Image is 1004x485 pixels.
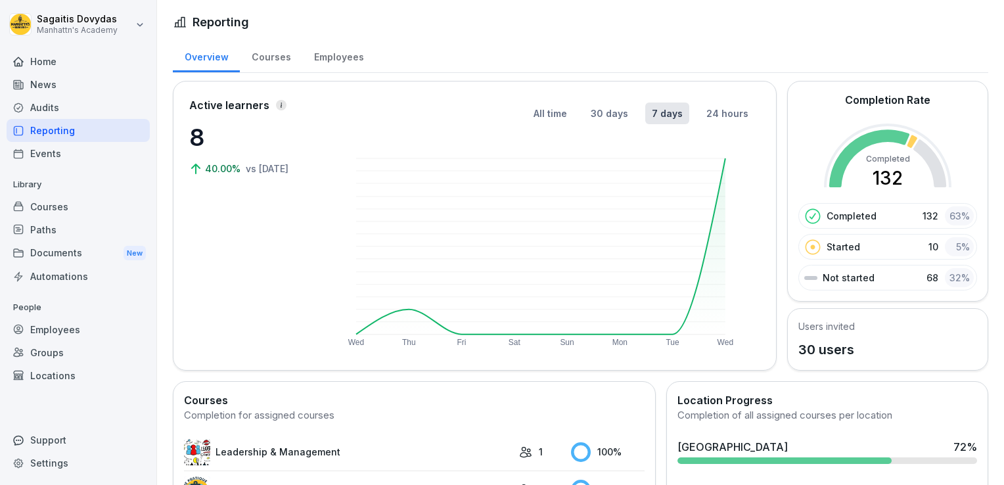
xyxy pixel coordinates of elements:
[945,268,974,287] div: 32 %
[193,13,249,31] h1: Reporting
[124,246,146,261] div: New
[7,265,150,288] a: Automations
[798,340,855,359] p: 30 users
[584,103,635,124] button: 30 days
[926,271,938,285] p: 68
[173,39,240,72] a: Overview
[666,338,680,347] text: Tue
[823,271,875,285] p: Not started
[184,439,513,465] a: Leadership & Management
[184,439,210,465] img: m5os3g31qv4yrwr27cnhnia0.png
[945,237,974,256] div: 5 %
[184,408,645,423] div: Completion for assigned courses
[7,364,150,387] a: Locations
[645,103,689,124] button: 7 days
[189,97,269,113] p: Active learners
[240,39,302,72] a: Courses
[7,241,150,266] a: DocumentsNew
[7,341,150,364] a: Groups
[509,338,521,347] text: Sat
[612,338,627,347] text: Mon
[302,39,375,72] a: Employees
[7,297,150,318] p: People
[246,162,288,175] p: vs [DATE]
[945,206,974,225] div: 63 %
[7,318,150,341] a: Employees
[7,174,150,195] p: Library
[457,338,467,347] text: Fri
[527,103,574,124] button: All time
[677,392,977,408] h2: Location Progress
[827,209,877,223] p: Completed
[7,119,150,142] a: Reporting
[928,240,938,254] p: 10
[348,338,364,347] text: Wed
[718,338,733,347] text: Wed
[7,50,150,73] a: Home
[539,445,543,459] p: 1
[700,103,755,124] button: 24 hours
[798,319,855,333] h5: Users invited
[37,14,118,25] p: Sagaitis Dovydas
[7,195,150,218] a: Courses
[7,428,150,451] div: Support
[923,209,938,223] p: 132
[845,92,930,108] h2: Completion Rate
[7,218,150,241] a: Paths
[7,241,150,266] div: Documents
[571,442,645,462] div: 100 %
[189,120,321,155] p: 8
[205,162,243,175] p: 40.00%
[37,26,118,35] p: Manhattn's Academy
[827,240,860,254] p: Started
[953,439,977,455] div: 72 %
[672,434,982,469] a: [GEOGRAPHIC_DATA]72%
[7,96,150,119] a: Audits
[402,338,416,347] text: Thu
[560,338,574,347] text: Sun
[677,439,788,455] div: [GEOGRAPHIC_DATA]
[7,142,150,165] a: Events
[677,408,977,423] div: Completion of all assigned courses per location
[7,73,150,96] a: News
[7,451,150,474] a: Settings
[184,392,645,408] h2: Courses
